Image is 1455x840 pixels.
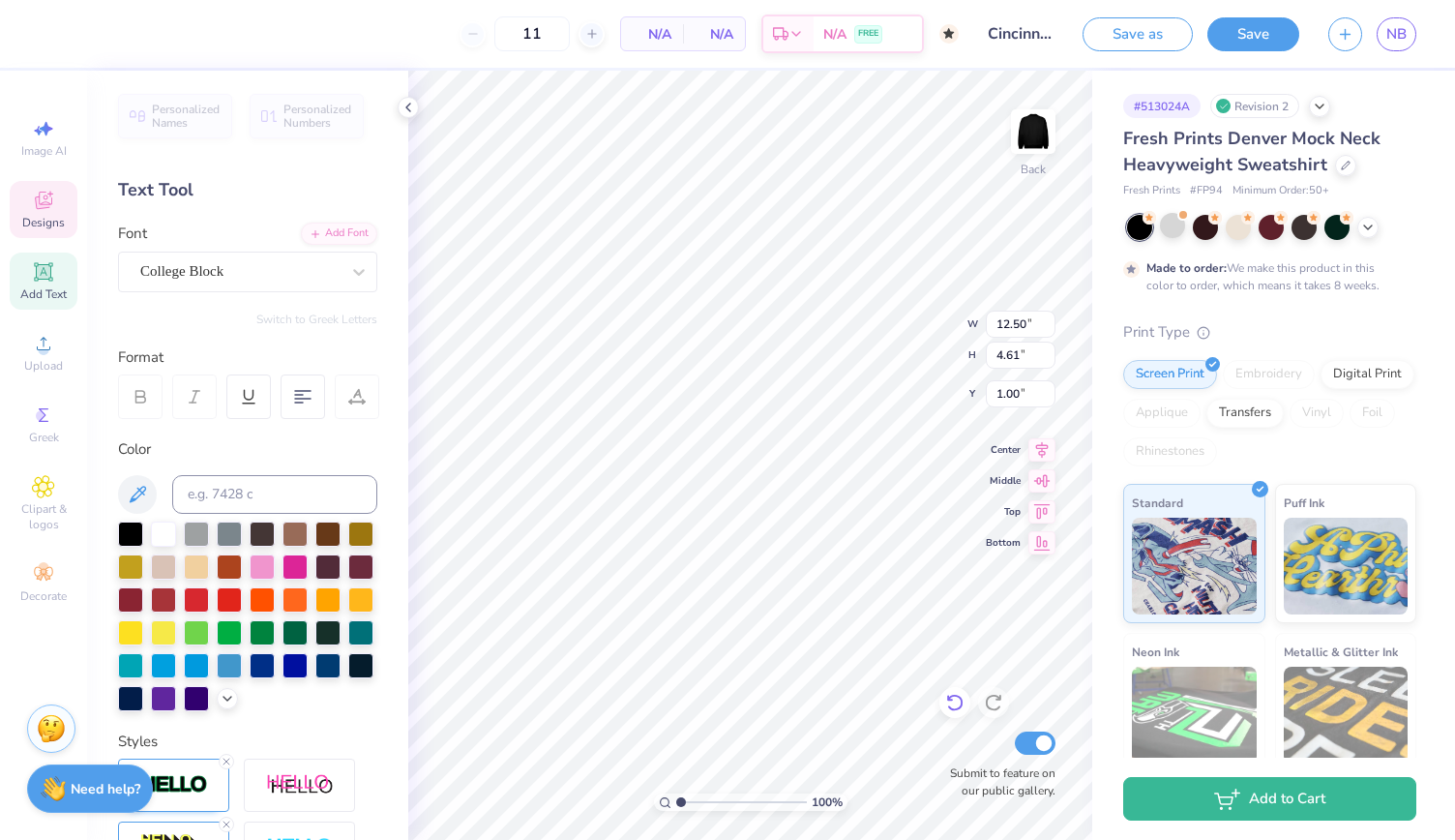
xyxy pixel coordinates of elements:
span: # FP94 [1190,183,1223,199]
div: Revision 2 [1210,94,1299,118]
strong: Made to order: [1146,260,1227,276]
span: Top [986,505,1021,519]
div: Format [118,346,379,369]
span: Center [986,443,1021,457]
div: Foil [1350,399,1395,428]
strong: Need help? [71,780,140,798]
span: Add Text [20,286,67,302]
span: Middle [986,474,1021,488]
span: N/A [823,24,846,45]
span: Clipart & logos [10,501,77,532]
span: Metallic & Glitter Ink [1284,642,1398,662]
div: Back [1021,161,1046,178]
div: # 513024A [1123,94,1201,118]
span: Puff Ink [1284,493,1324,513]
button: Save [1207,17,1299,51]
a: NB [1377,17,1416,51]
div: Print Type [1123,321,1416,344]
div: Transfers [1206,399,1284,428]
img: Neon Ink [1132,667,1257,764]
div: Vinyl [1290,399,1344,428]
div: Applique [1123,399,1201,428]
div: Styles [118,731,377,753]
input: e.g. 7428 c [172,475,377,514]
span: Fresh Prints Denver Mock Neck Heavyweight Sweatshirt [1123,127,1381,176]
button: Add to Cart [1123,777,1416,821]
img: Puff Ink [1284,518,1409,615]
img: Back [1014,112,1053,151]
div: Digital Print [1321,360,1414,389]
div: Embroidery [1223,360,1315,389]
span: FREE [858,27,878,41]
img: Stroke [140,774,208,796]
span: NB [1386,23,1407,45]
span: Personalized Names [152,103,221,130]
span: Neon Ink [1132,642,1179,662]
span: Minimum Order: 50 + [1232,183,1329,199]
span: N/A [695,24,733,45]
span: Bottom [986,536,1021,550]
span: Upload [24,358,63,374]
label: Submit to feature on our public gallery. [939,765,1055,799]
span: N/A [633,24,671,45]
span: Standard [1132,493,1183,513]
button: Switch to Greek Letters [256,312,377,327]
img: Metallic & Glitter Ink [1284,667,1409,764]
img: Standard [1132,518,1257,615]
div: Screen Print [1123,360,1217,389]
input: – – [494,16,570,51]
span: Fresh Prints [1123,183,1180,199]
span: Image AI [21,143,67,159]
button: Save as [1083,17,1193,51]
div: Text Tool [118,177,377,203]
div: Color [118,438,377,461]
img: Shadow [266,773,334,797]
label: Font [118,223,147,245]
span: Greek [29,430,59,445]
div: We make this product in this color to order, which means it takes 8 weeks. [1146,259,1384,294]
span: 100 % [812,794,843,811]
span: Decorate [20,588,67,604]
span: Designs [22,215,65,230]
div: Add Font [301,223,377,245]
span: Personalized Numbers [283,103,352,130]
input: Untitled Design [973,15,1068,53]
div: Rhinestones [1123,437,1217,466]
